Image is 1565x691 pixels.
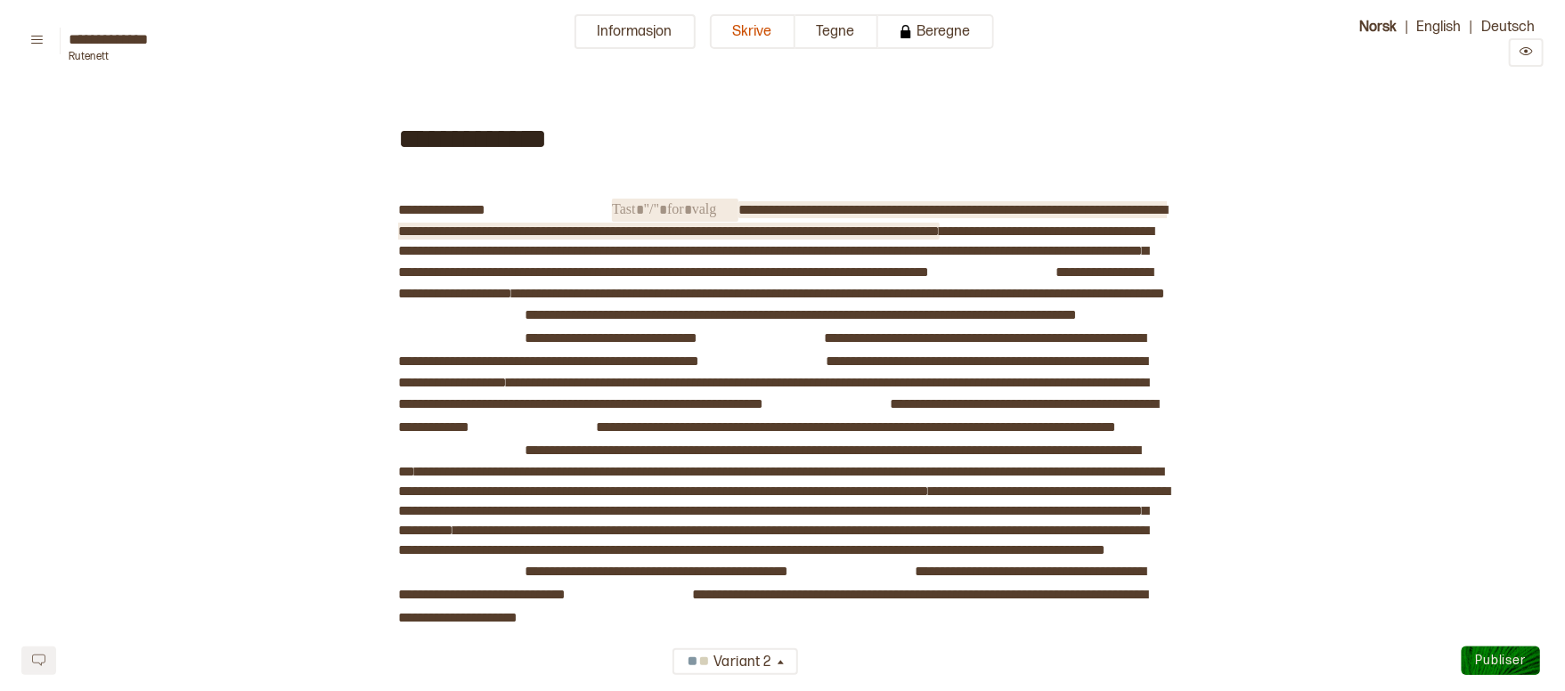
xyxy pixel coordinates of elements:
a: Tegne [795,14,878,67]
div: | | [1321,14,1544,67]
button: Norsk [1350,14,1406,38]
span: Publiser [1476,653,1526,668]
button: Informasjon [575,14,696,49]
button: Preview [1509,38,1544,67]
div: Variant 2 [683,648,774,678]
a: Skrive [710,14,795,67]
button: English [1408,14,1471,38]
button: Deutsch [1472,14,1544,38]
button: Tegne [795,14,878,49]
svg: Preview [1520,45,1533,58]
button: Variant 2 [672,648,798,675]
button: Publiser [1462,646,1540,675]
button: Skrive [710,14,795,49]
a: Beregne [878,14,994,67]
button: Beregne [878,14,994,49]
a: Preview [1509,45,1544,62]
